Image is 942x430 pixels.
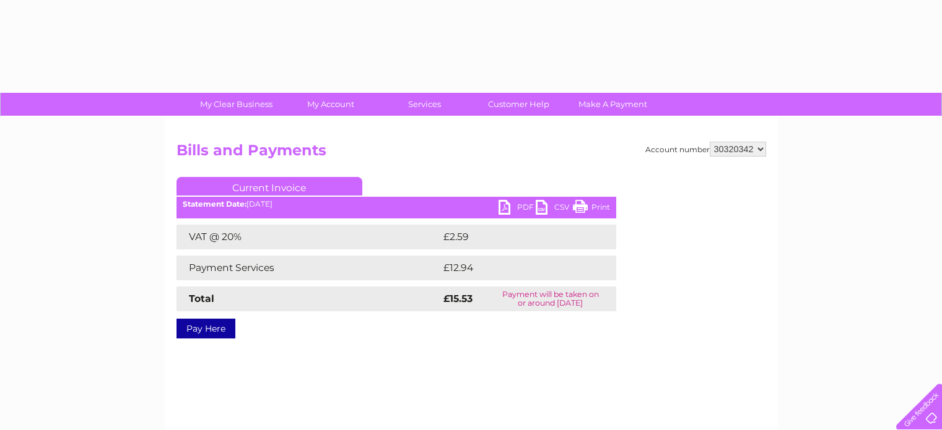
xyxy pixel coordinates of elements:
[177,200,616,209] div: [DATE]
[645,142,766,157] div: Account number
[440,225,587,249] td: £2.59
[573,200,610,218] a: Print
[177,256,440,280] td: Payment Services
[177,225,440,249] td: VAT @ 20%
[185,93,287,116] a: My Clear Business
[440,256,590,280] td: £12.94
[177,177,362,196] a: Current Invoice
[443,293,473,304] strong: £15.53
[468,93,570,116] a: Customer Help
[373,93,476,116] a: Services
[279,93,382,116] a: My Account
[485,286,616,311] td: Payment will be taken on or around [DATE]
[562,93,664,116] a: Make A Payment
[183,199,246,209] b: Statement Date:
[499,200,536,218] a: PDF
[177,319,235,338] a: Pay Here
[177,142,766,165] h2: Bills and Payments
[536,200,573,218] a: CSV
[189,293,214,304] strong: Total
